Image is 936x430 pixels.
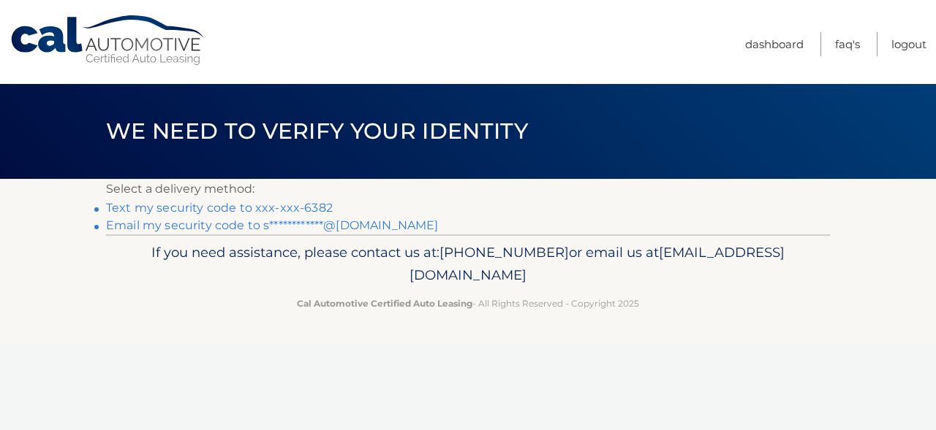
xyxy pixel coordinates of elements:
[116,296,820,311] p: - All Rights Reserved - Copyright 2025
[106,201,333,215] a: Text my security code to xxx-xxx-6382
[439,244,569,261] span: [PHONE_NUMBER]
[297,298,472,309] strong: Cal Automotive Certified Auto Leasing
[835,32,860,56] a: FAQ's
[106,179,830,199] p: Select a delivery method:
[10,15,207,66] a: Cal Automotive
[891,32,926,56] a: Logout
[745,32,804,56] a: Dashboard
[106,118,528,145] span: We need to verify your identity
[116,241,820,288] p: If you need assistance, please contact us at: or email us at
